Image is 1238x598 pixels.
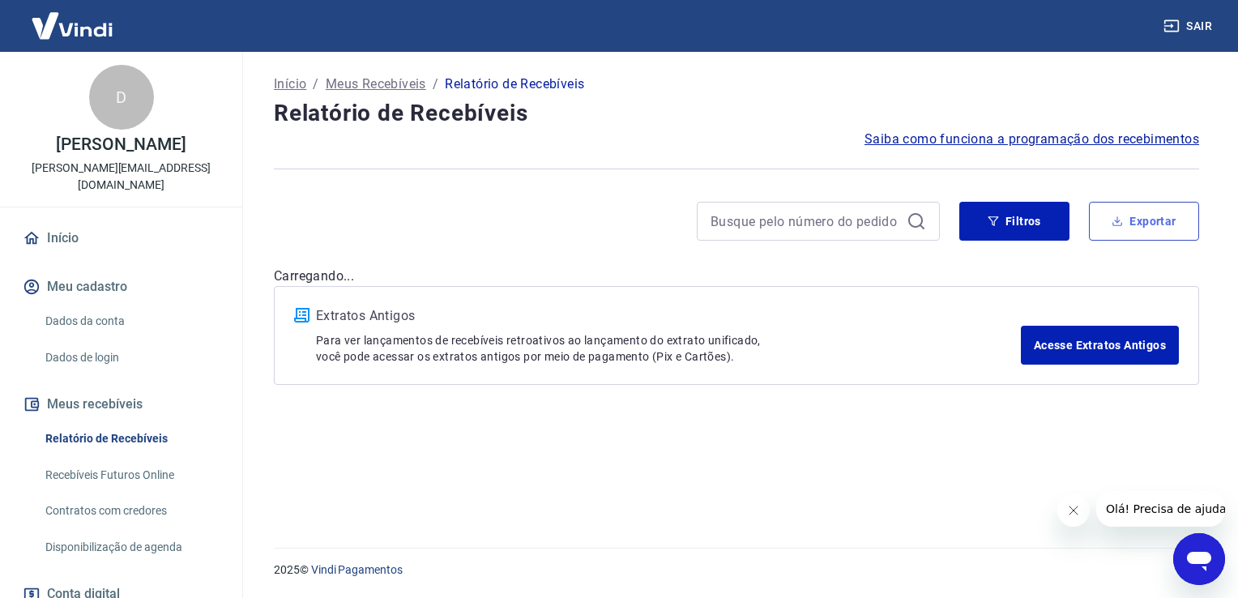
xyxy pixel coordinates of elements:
[294,308,309,322] img: ícone
[316,306,1021,326] p: Extratos Antigos
[274,267,1199,286] p: Carregando...
[1089,202,1199,241] button: Exportar
[39,341,223,374] a: Dados de login
[1057,494,1090,527] iframe: Fechar mensagem
[19,269,223,305] button: Meu cadastro
[1160,11,1219,41] button: Sair
[313,75,318,94] p: /
[1173,533,1225,585] iframe: Botão para abrir a janela de mensagens
[19,220,223,256] a: Início
[316,332,1021,365] p: Para ver lançamentos de recebíveis retroativos ao lançamento do extrato unificado, você pode aces...
[445,75,584,94] p: Relatório de Recebíveis
[89,65,154,130] div: D
[39,531,223,564] a: Disponibilização de agenda
[711,209,900,233] input: Busque pelo número do pedido
[13,160,229,194] p: [PERSON_NAME][EMAIL_ADDRESS][DOMAIN_NAME]
[326,75,426,94] a: Meus Recebíveis
[274,97,1199,130] h4: Relatório de Recebíveis
[433,75,438,94] p: /
[1021,326,1179,365] a: Acesse Extratos Antigos
[959,202,1069,241] button: Filtros
[274,562,1199,579] p: 2025 ©
[10,11,136,24] span: Olá! Precisa de ajuda?
[864,130,1199,149] a: Saiba como funciona a programação dos recebimentos
[39,459,223,492] a: Recebíveis Futuros Online
[39,305,223,338] a: Dados da conta
[1096,491,1225,527] iframe: Mensagem da empresa
[39,422,223,455] a: Relatório de Recebíveis
[274,75,306,94] a: Início
[39,494,223,528] a: Contratos com credores
[56,136,186,153] p: [PERSON_NAME]
[311,563,403,576] a: Vindi Pagamentos
[19,387,223,422] button: Meus recebíveis
[19,1,125,50] img: Vindi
